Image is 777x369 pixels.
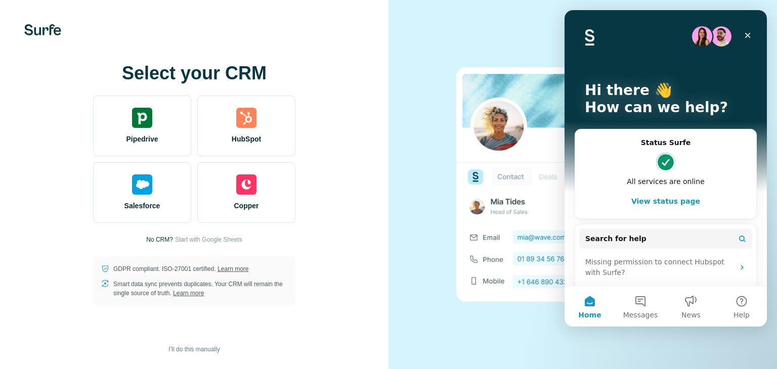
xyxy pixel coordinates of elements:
[124,201,160,211] span: Salesforce
[173,290,204,297] a: Learn more
[24,24,61,35] img: Surfe's logo
[234,201,259,211] span: Copper
[146,235,173,244] p: No CRM?
[218,265,248,272] a: Learn more
[743,335,767,359] iframe: Intercom live chat
[236,108,256,128] img: hubspot's logo
[565,10,767,327] iframe: Intercom live chat
[236,174,256,195] img: copper's logo
[168,345,220,354] span: I’ll do this manually
[126,134,158,144] span: Pipedrive
[232,134,261,144] span: HubSpot
[132,108,152,128] img: pipedrive's logo
[161,342,227,357] button: I’ll do this manually
[132,174,152,195] img: salesforce's logo
[113,280,287,298] p: Smart data sync prevents duplicates. Your CRM will remain the single source of truth.
[175,235,242,244] button: Start with Google Sheets
[113,264,248,273] p: GDPR compliant. ISO-27001 certified.
[456,67,709,301] img: none image
[93,63,295,83] h1: Select your CRM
